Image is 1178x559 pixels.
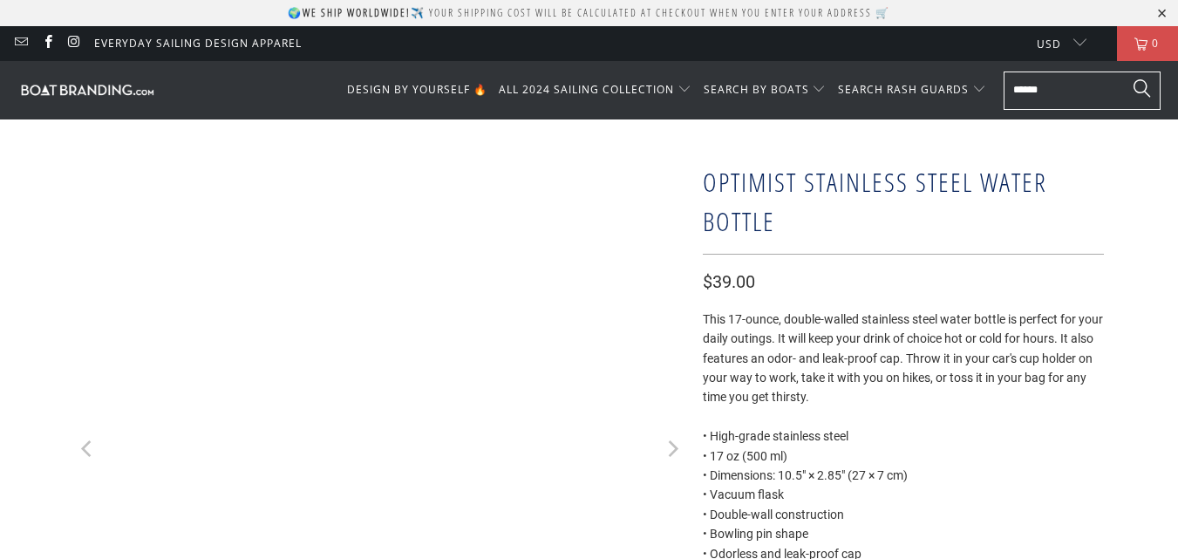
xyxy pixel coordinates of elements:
a: DESIGN BY YOURSELF 🔥 [347,70,487,111]
span: 0 [1147,26,1163,61]
a: Email Boatbranding [13,36,28,51]
p: 🌍 ✈️ Your shipping cost will be calculated at checkout when you enter your address 🛒 [288,5,890,20]
a: 0 [1117,26,1178,61]
a: Everyday Sailing Design Apparel [94,34,302,53]
span: USD [1037,37,1061,51]
summary: SEARCH RASH GUARDS [838,70,986,111]
strong: We ship worldwide! [303,5,411,20]
summary: ALL 2024 SAILING COLLECTION [499,70,691,111]
img: Boatbranding [17,81,157,98]
a: Boatbranding on Facebook [39,36,54,51]
span: SEARCH RASH GUARDS [838,82,969,97]
span: ALL 2024 SAILING COLLECTION [499,82,674,97]
nav: Translation missing: en.navigation.header.main_nav [347,70,986,111]
button: USD [1023,26,1086,61]
span: DESIGN BY YOURSELF 🔥 [347,82,487,97]
summary: SEARCH BY BOATS [704,70,827,111]
span: $39.00 [703,271,755,292]
h1: Optimist Stainless Steel Water Bottle [703,159,1104,241]
span: SEARCH BY BOATS [704,82,809,97]
a: Boatbranding on Instagram [66,36,81,51]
